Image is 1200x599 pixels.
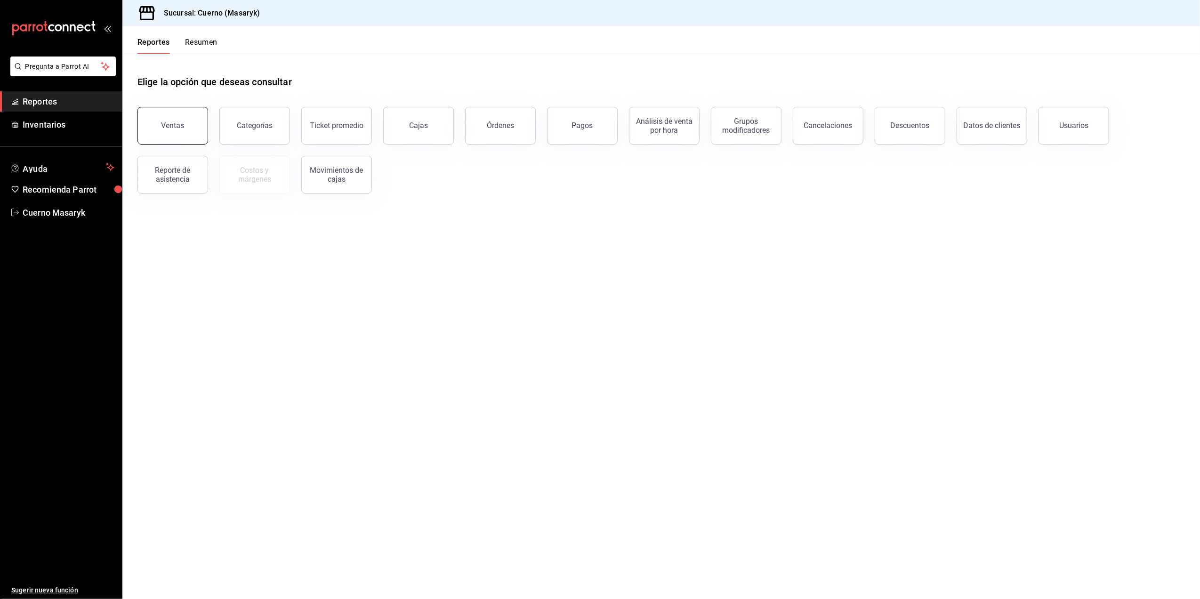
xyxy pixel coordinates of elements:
div: Cajas [409,120,428,131]
div: Reporte de asistencia [144,166,202,184]
span: Reportes [23,95,114,108]
span: Ayuda [23,162,102,173]
div: Grupos modificadores [717,117,775,135]
span: Inventarios [23,118,114,131]
button: Ventas [137,107,208,145]
div: Movimientos de cajas [307,166,366,184]
button: Contrata inventarios para ver este reporte [219,156,290,194]
button: Resumen [185,38,217,54]
span: Recomienda Parrot [23,183,114,196]
button: Reporte de asistencia [137,156,208,194]
button: Análisis de venta por hora [629,107,700,145]
span: Cuerno Masaryk [23,206,114,219]
h3: Sucursal: Cuerno (Masaryk) [156,8,260,19]
div: Datos de clientes [964,121,1021,130]
button: Grupos modificadores [711,107,781,145]
div: Ticket promedio [310,121,363,130]
div: Descuentos [891,121,930,130]
span: Pregunta a Parrot AI [25,62,101,72]
div: Cancelaciones [804,121,853,130]
div: Órdenes [487,121,514,130]
button: open_drawer_menu [104,24,111,32]
button: Ticket promedio [301,107,372,145]
button: Usuarios [1039,107,1109,145]
button: Reportes [137,38,170,54]
div: Usuarios [1059,121,1088,130]
button: Categorías [219,107,290,145]
button: Pagos [547,107,618,145]
button: Movimientos de cajas [301,156,372,194]
button: Pregunta a Parrot AI [10,57,116,76]
div: navigation tabs [137,38,217,54]
button: Datos de clientes [957,107,1027,145]
a: Pregunta a Parrot AI [7,68,116,78]
div: Análisis de venta por hora [635,117,693,135]
a: Cajas [383,107,454,145]
span: Sugerir nueva función [11,585,114,595]
div: Categorías [237,121,273,130]
button: Descuentos [875,107,945,145]
div: Pagos [572,121,593,130]
button: Órdenes [465,107,536,145]
button: Cancelaciones [793,107,863,145]
div: Ventas [161,121,185,130]
div: Costos y márgenes [226,166,284,184]
h1: Elige la opción que deseas consultar [137,75,292,89]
